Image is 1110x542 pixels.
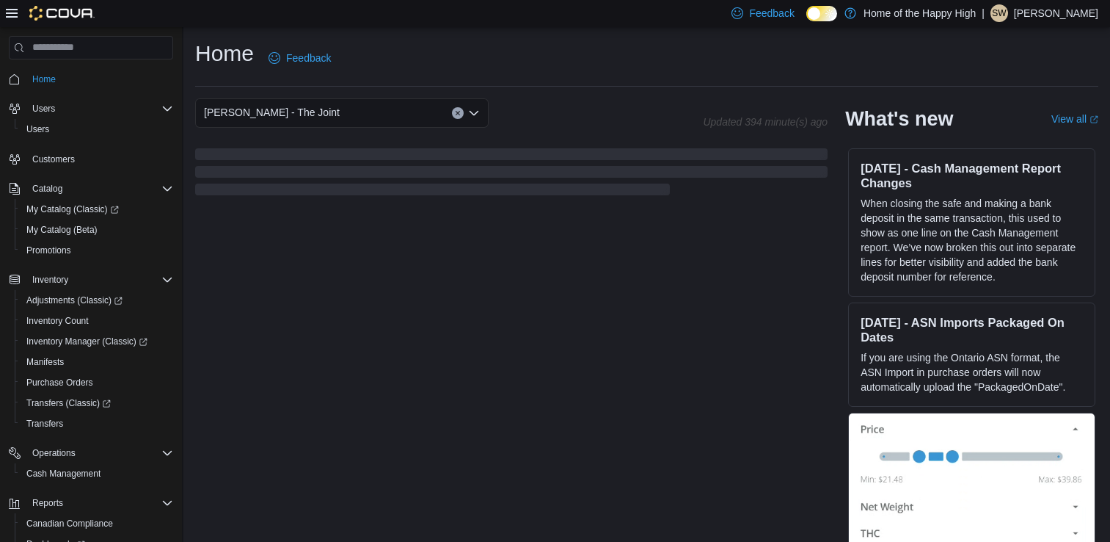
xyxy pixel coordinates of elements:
span: Customers [26,150,173,168]
button: Users [3,98,179,119]
span: Inventory Manager (Classic) [21,333,173,350]
a: Users [21,120,55,138]
a: Adjustments (Classic) [21,292,128,309]
button: Reports [3,493,179,513]
span: Catalog [32,183,62,195]
span: Reports [32,497,63,509]
a: Adjustments (Classic) [15,290,179,311]
span: Transfers (Classic) [21,394,173,412]
span: My Catalog (Beta) [21,221,173,239]
p: If you are using the Ontario ASN format, the ASN Import in purchase orders will now automatically... [861,350,1083,394]
button: Customers [3,148,179,170]
span: Feedback [749,6,794,21]
h3: [DATE] - ASN Imports Packaged On Dates [861,315,1083,344]
img: Cova [29,6,95,21]
span: Operations [26,444,173,462]
a: My Catalog (Classic) [21,200,125,218]
span: My Catalog (Classic) [21,200,173,218]
span: Inventory [26,271,173,289]
span: Transfers [26,418,63,430]
span: Cash Management [21,465,173,483]
span: Transfers (Classic) [26,397,111,409]
span: Transfers [21,415,173,433]
p: [PERSON_NAME] [1014,4,1098,22]
input: Dark Mode [806,6,837,21]
a: Canadian Compliance [21,515,119,532]
svg: External link [1089,115,1098,124]
span: SW [992,4,1006,22]
button: Manifests [15,352,179,372]
p: Updated 394 minute(s) ago [703,116,828,128]
a: My Catalog (Classic) [15,199,179,220]
span: Reports [26,494,173,512]
div: Shelby Wilkinson [990,4,1008,22]
a: Feedback [263,43,337,73]
span: Adjustments (Classic) [26,295,123,306]
button: Cash Management [15,463,179,484]
button: Purchase Orders [15,372,179,393]
button: Operations [26,444,81,462]
span: Customers [32,153,75,165]
h1: Home [195,39,254,68]
button: Transfers [15,413,179,434]
span: Home [26,70,173,88]
a: Home [26,71,62,88]
span: Canadian Compliance [21,515,173,532]
span: My Catalog (Classic) [26,203,119,215]
a: Transfers [21,415,69,433]
p: | [982,4,985,22]
p: When closing the safe and making a bank deposit in the same transaction, this used to show as one... [861,196,1083,284]
a: Inventory Manager (Classic) [15,331,179,352]
span: Cash Management [26,468,101,480]
a: Manifests [21,353,70,371]
span: Inventory Count [26,315,89,327]
a: My Catalog (Beta) [21,221,103,239]
button: Clear input [452,107,464,119]
span: Manifests [26,356,64,368]
a: Inventory Manager (Classic) [21,333,153,350]
a: Inventory Count [21,312,95,330]
span: Inventory Count [21,312,173,330]
button: Promotions [15,240,179,261]
button: Catalog [3,178,179,199]
span: Purchase Orders [21,374,173,391]
span: My Catalog (Beta) [26,224,98,236]
a: Customers [26,151,81,168]
span: Home [32,73,56,85]
a: Transfers (Classic) [21,394,117,412]
span: Operations [32,447,76,459]
button: My Catalog (Beta) [15,220,179,240]
button: Reports [26,494,69,512]
span: Users [26,100,173,118]
span: Promotions [21,242,173,259]
span: Purchase Orders [26,377,93,389]
button: Open list of options [468,107,480,119]
button: Home [3,68,179,90]
a: Cash Management [21,465,106,483]
a: View allExternal link [1051,113,1098,125]
button: Inventory [26,271,74,289]
span: Users [32,103,55,115]
p: Home of the Happy High [863,4,976,22]
span: Canadian Compliance [26,518,113,530]
span: Inventory Manager (Classic) [26,336,147,347]
span: [PERSON_NAME] - The Joint [204,104,340,121]
a: Promotions [21,242,77,259]
span: Dark Mode [806,21,807,22]
button: Users [15,119,179,140]
span: Adjustments (Classic) [21,292,173,309]
button: Inventory Count [15,311,179,331]
button: Inventory [3,270,179,290]
button: Operations [3,443,179,463]
span: Manifests [21,353,173,371]
span: Loading [195,151,828,198]
button: Canadian Compliance [15,513,179,534]
a: Transfers (Classic) [15,393,179,413]
span: Feedback [286,51,331,65]
span: Users [26,123,49,135]
span: Users [21,120,173,138]
span: Promotions [26,245,71,256]
h3: [DATE] - Cash Management Report Changes [861,161,1083,190]
button: Users [26,100,61,118]
a: Purchase Orders [21,374,99,391]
